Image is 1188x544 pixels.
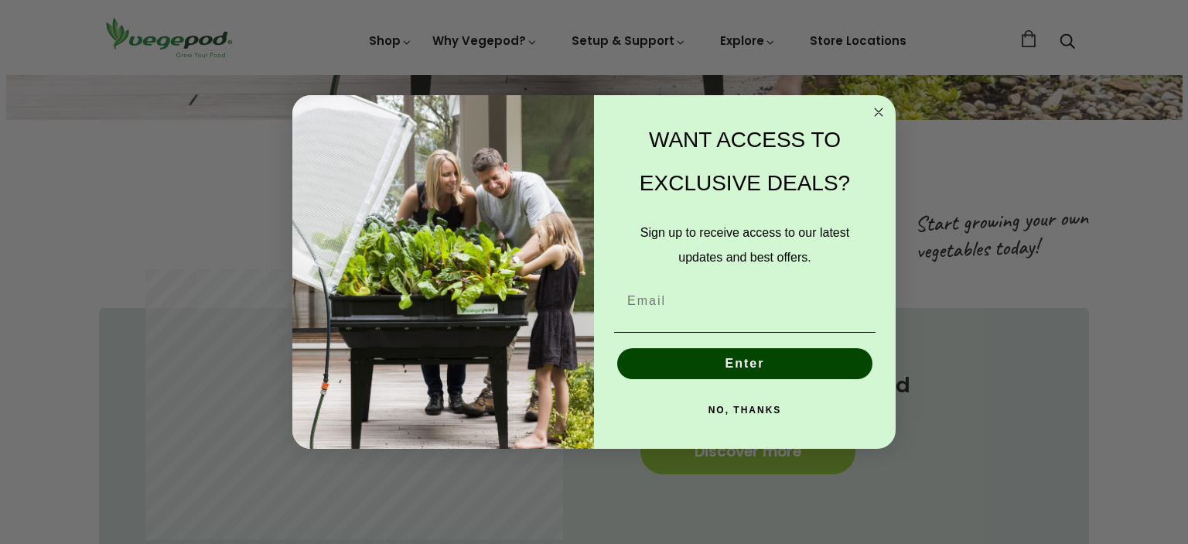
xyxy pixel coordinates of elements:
[640,226,849,264] span: Sign up to receive access to our latest updates and best offers.
[869,103,888,121] button: Close dialog
[617,348,872,379] button: Enter
[614,395,876,426] button: NO, THANKS
[640,128,850,195] span: WANT ACCESS TO EXCLUSIVE DEALS?
[614,286,876,316] input: Email
[292,95,594,449] img: e9d03583-1bb1-490f-ad29-36751b3212ff.jpeg
[614,332,876,333] img: underline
